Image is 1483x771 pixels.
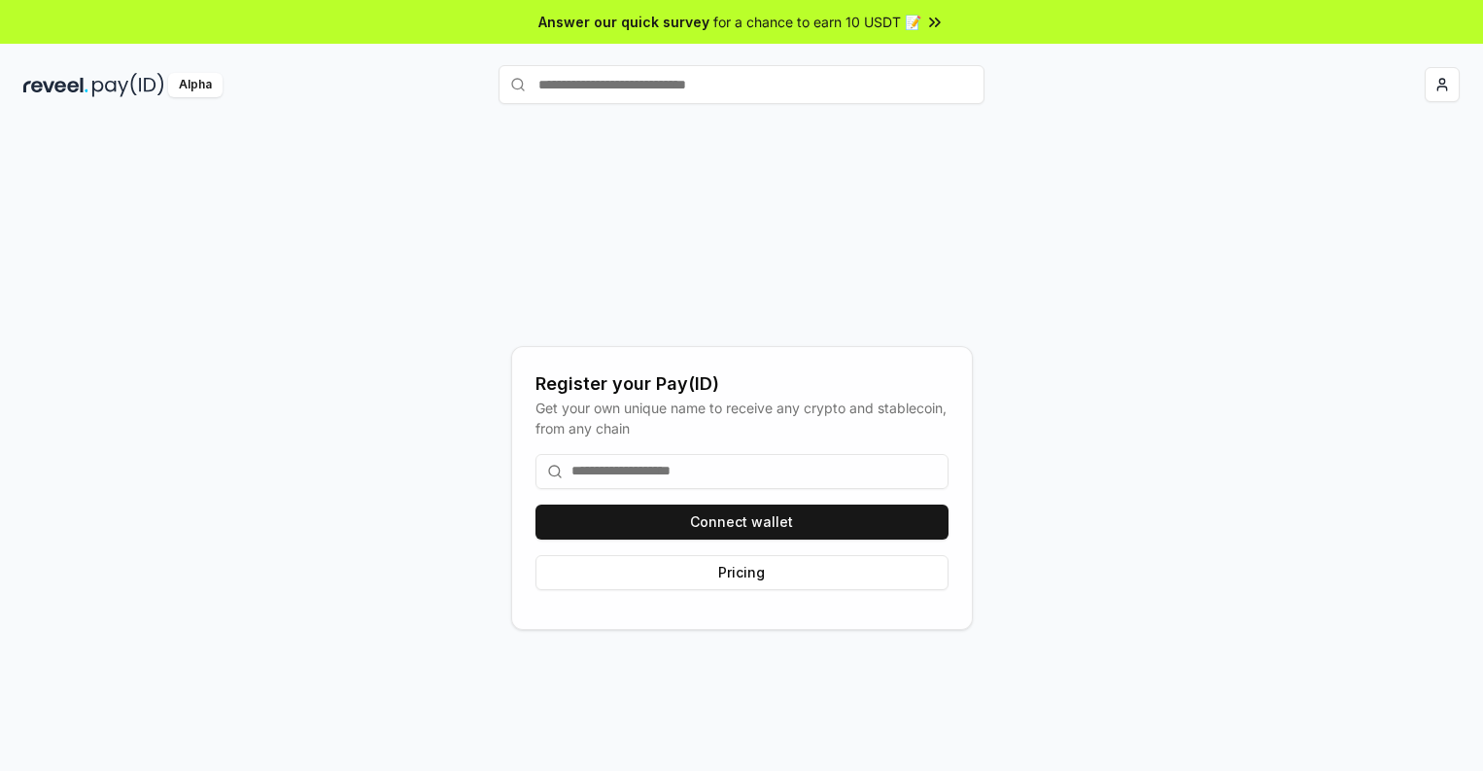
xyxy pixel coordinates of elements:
span: for a chance to earn 10 USDT 📝 [713,12,921,32]
img: reveel_dark [23,73,88,97]
div: Get your own unique name to receive any crypto and stablecoin, from any chain [535,398,948,438]
button: Connect wallet [535,505,948,540]
img: pay_id [92,73,164,97]
button: Pricing [535,555,948,590]
div: Register your Pay(ID) [535,370,948,398]
span: Answer our quick survey [538,12,709,32]
div: Alpha [168,73,223,97]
